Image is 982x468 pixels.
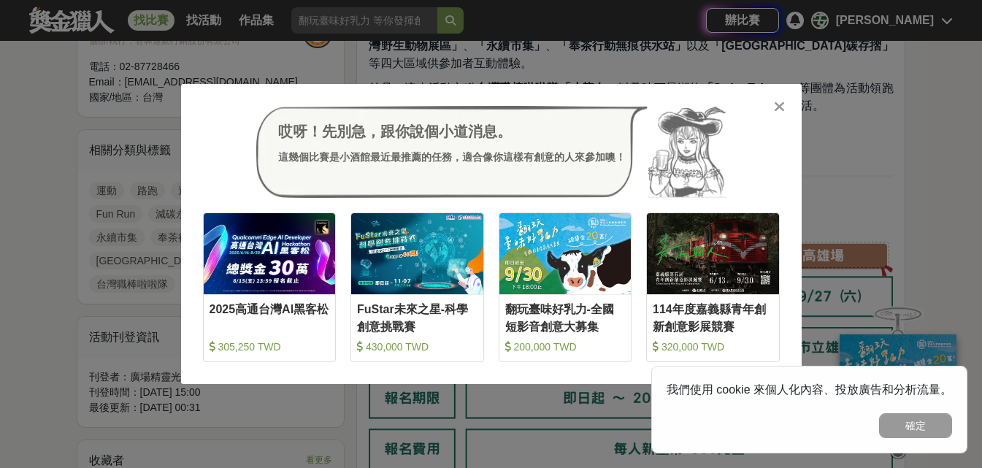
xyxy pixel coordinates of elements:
[210,301,330,334] div: 2025高通台灣AI黑客松
[350,212,484,362] a: Cover ImageFuStar未來之星-科學創意挑戰賽 430,000 TWD
[505,301,626,334] div: 翻玩臺味好乳力-全國短影音創意大募集
[204,213,336,294] img: Cover Image
[357,340,477,354] div: 430,000 TWD
[499,213,632,294] img: Cover Image
[505,340,626,354] div: 200,000 TWD
[357,301,477,334] div: FuStar未來之星-科學創意挑戰賽
[879,413,952,438] button: 確定
[653,340,773,354] div: 320,000 TWD
[499,212,632,362] a: Cover Image翻玩臺味好乳力-全國短影音創意大募集 200,000 TWD
[646,212,780,362] a: Cover Image114年度嘉義縣青年創新創意影展競賽 320,000 TWD
[278,150,626,165] div: 這幾個比賽是小酒館最近最推薦的任務，適合像你這樣有創意的人來參加噢！
[278,120,626,142] div: 哎呀！先別急，跟你說個小道消息。
[351,213,483,294] img: Cover Image
[648,106,726,198] img: Avatar
[647,213,779,294] img: Cover Image
[203,212,337,362] a: Cover Image2025高通台灣AI黑客松 305,250 TWD
[667,383,952,396] span: 我們使用 cookie 來個人化內容、投放廣告和分析流量。
[653,301,773,334] div: 114年度嘉義縣青年創新創意影展競賽
[210,340,330,354] div: 305,250 TWD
